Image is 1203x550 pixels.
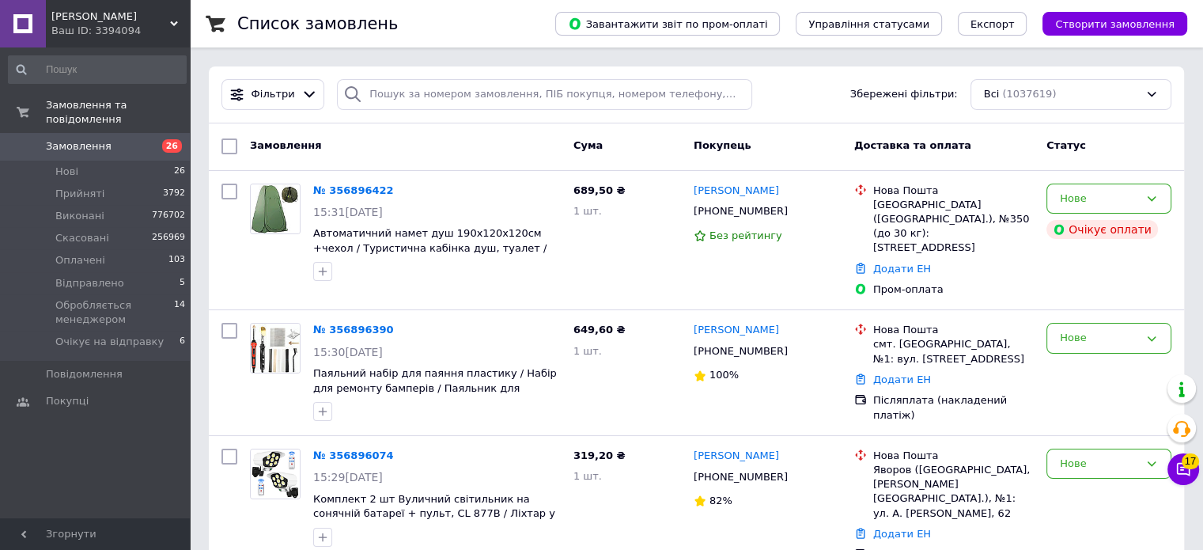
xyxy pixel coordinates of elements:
span: 1 шт. [573,205,602,217]
div: Нове [1060,191,1139,207]
div: [PHONE_NUMBER] [690,341,791,362]
img: Фото товару [251,324,300,373]
span: Створити замовлення [1055,18,1175,30]
span: 82% [709,495,732,506]
div: [PHONE_NUMBER] [690,201,791,222]
span: 776702 [152,209,185,223]
a: [PERSON_NAME] [694,323,779,338]
button: Завантажити звіт по пром-оплаті [555,12,780,36]
span: Замовлення [250,139,321,151]
span: 100% [709,369,739,381]
span: 17 [1182,453,1199,469]
button: Створити замовлення [1042,12,1187,36]
span: 103 [168,253,185,267]
img: Фото товару [251,184,300,233]
a: № 356896390 [313,324,394,336]
a: № 356896074 [313,449,394,461]
div: Післяплата (накладений платіж) [873,393,1034,422]
span: Очікує на відправку [55,335,164,349]
span: Обробляється менеджером [55,298,174,327]
span: 15:29[DATE] [313,471,383,484]
span: 319,20 ₴ [573,449,626,461]
span: Повідомлення [46,367,123,381]
div: Яворов ([GEOGRAPHIC_DATA], [PERSON_NAME][GEOGRAPHIC_DATA].), №1: ул. А. [PERSON_NAME], 62 [873,463,1034,521]
span: Завантажити звіт по пром-оплаті [568,17,767,31]
a: Фото товару [250,184,301,234]
span: Відправлено [55,276,124,290]
span: HUGO [51,9,170,24]
div: [GEOGRAPHIC_DATA] ([GEOGRAPHIC_DATA].), №350 (до 30 кг): [STREET_ADDRESS] [873,198,1034,256]
a: [PERSON_NAME] [694,184,779,199]
span: Статус [1046,139,1086,151]
a: Додати ЕН [873,374,931,385]
span: Виконані [55,209,104,223]
span: Збережені фільтри: [850,87,958,102]
div: Нове [1060,330,1139,347]
a: Створити замовлення [1027,17,1187,29]
span: 1 шт. [573,470,602,482]
span: 15:31[DATE] [313,206,383,218]
span: 689,50 ₴ [573,184,626,196]
span: Фільтри [252,87,295,102]
div: Нова Пошта [873,449,1034,463]
span: Прийняті [55,187,104,201]
span: Покупець [694,139,751,151]
span: (1037619) [1002,88,1056,100]
span: Замовлення та повідомлення [46,98,190,127]
a: Додати ЕН [873,528,931,540]
span: 256969 [152,231,185,245]
span: 5 [180,276,185,290]
span: 6 [180,335,185,349]
span: Управління статусами [808,18,929,30]
h1: Список замовлень [237,14,398,33]
span: Всі [984,87,1000,102]
input: Пошук [8,55,187,84]
span: Скасовані [55,231,109,245]
img: Фото товару [251,449,300,499]
a: Паяльний набір для паяння пластику / Набір для ремонту бамперів / Паяльник для паяння бамперів / ... [313,367,557,408]
span: Оплачені [55,253,105,267]
span: 3792 [163,187,185,201]
div: Нове [1060,456,1139,472]
span: Cума [573,139,603,151]
span: Нові [55,165,78,179]
span: 1 шт. [573,345,602,357]
button: Управління статусами [796,12,942,36]
a: Комплект 2 шт Вуличний світильник на сонячній батареї + пульт, CL 877B / Ліхтар у вигляді камери [313,493,555,534]
span: 649,60 ₴ [573,324,626,336]
a: Автоматичний намет душ 190х120х120см +чехол / Туристична кабінка душ, туалет / Кабінка для переод... [313,227,547,268]
span: 26 [174,165,185,179]
span: 26 [162,139,182,153]
a: № 356896422 [313,184,394,196]
button: Чат з покупцем17 [1167,453,1199,485]
span: Замовлення [46,139,112,154]
span: 14 [174,298,185,327]
span: Покупці [46,394,89,408]
button: Експорт [958,12,1027,36]
input: Пошук за номером замовлення, ПІБ покупця, номером телефону, Email, номером накладної [337,79,752,110]
div: смт. [GEOGRAPHIC_DATA], №1: вул. [STREET_ADDRESS] [873,337,1034,366]
span: Доставка та оплата [854,139,971,151]
div: Пром-оплата [873,283,1034,297]
div: Ваш ID: 3394094 [51,24,190,38]
div: Очікує оплати [1046,220,1158,239]
div: Нова Пошта [873,184,1034,198]
div: [PHONE_NUMBER] [690,467,791,487]
a: Фото товару [250,323,301,374]
a: Фото товару [250,449,301,499]
a: [PERSON_NAME] [694,449,779,464]
span: Без рейтингу [709,229,782,241]
div: Нова Пошта [873,323,1034,337]
span: 15:30[DATE] [313,346,383,358]
span: Експорт [970,18,1015,30]
a: Додати ЕН [873,263,931,275]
